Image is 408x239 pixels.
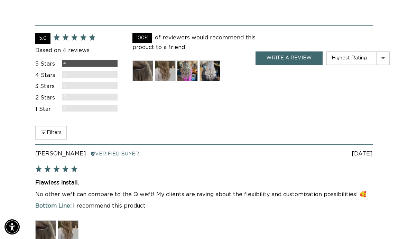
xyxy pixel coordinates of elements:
[63,105,67,112] div: 0
[35,179,373,187] h2: Flawless install.
[132,33,152,43] span: 100%
[35,71,57,80] div: 4 Stars
[177,60,198,81] img: Open user-uploaded photo and review in a modal
[256,51,323,65] a: Write a Review
[352,151,373,156] span: [DATE]
[63,60,66,66] div: 4
[35,190,373,200] p: No other weft can compare to the Q weft! My clients are raving about the flexibility and customiz...
[35,105,57,114] div: 1 Star
[35,60,118,114] ul: Rating distribution
[35,126,67,139] button: Filters
[200,60,220,81] img: Open user-uploaded photo and review in a modal
[90,150,139,158] div: Verified Buyer
[63,83,67,89] div: 0
[35,60,57,69] div: 5 Stars
[35,94,57,103] div: 2 Stars
[132,35,256,50] span: of reviewers would recommend this product to a friend
[132,60,153,81] img: Open user-uploaded photo and review in a modal
[35,82,57,91] div: 3 Stars
[4,219,20,235] div: Accessibility Menu
[35,151,86,156] span: [PERSON_NAME]
[35,46,118,55] div: Based on 4 reviews
[39,36,47,41] span: 5.0
[63,71,67,78] div: 0
[155,60,176,81] img: Open user-uploaded photo and review in a modal
[373,206,408,239] iframe: Chat Widget
[35,202,373,211] div: I recommend this product
[63,94,67,100] div: 0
